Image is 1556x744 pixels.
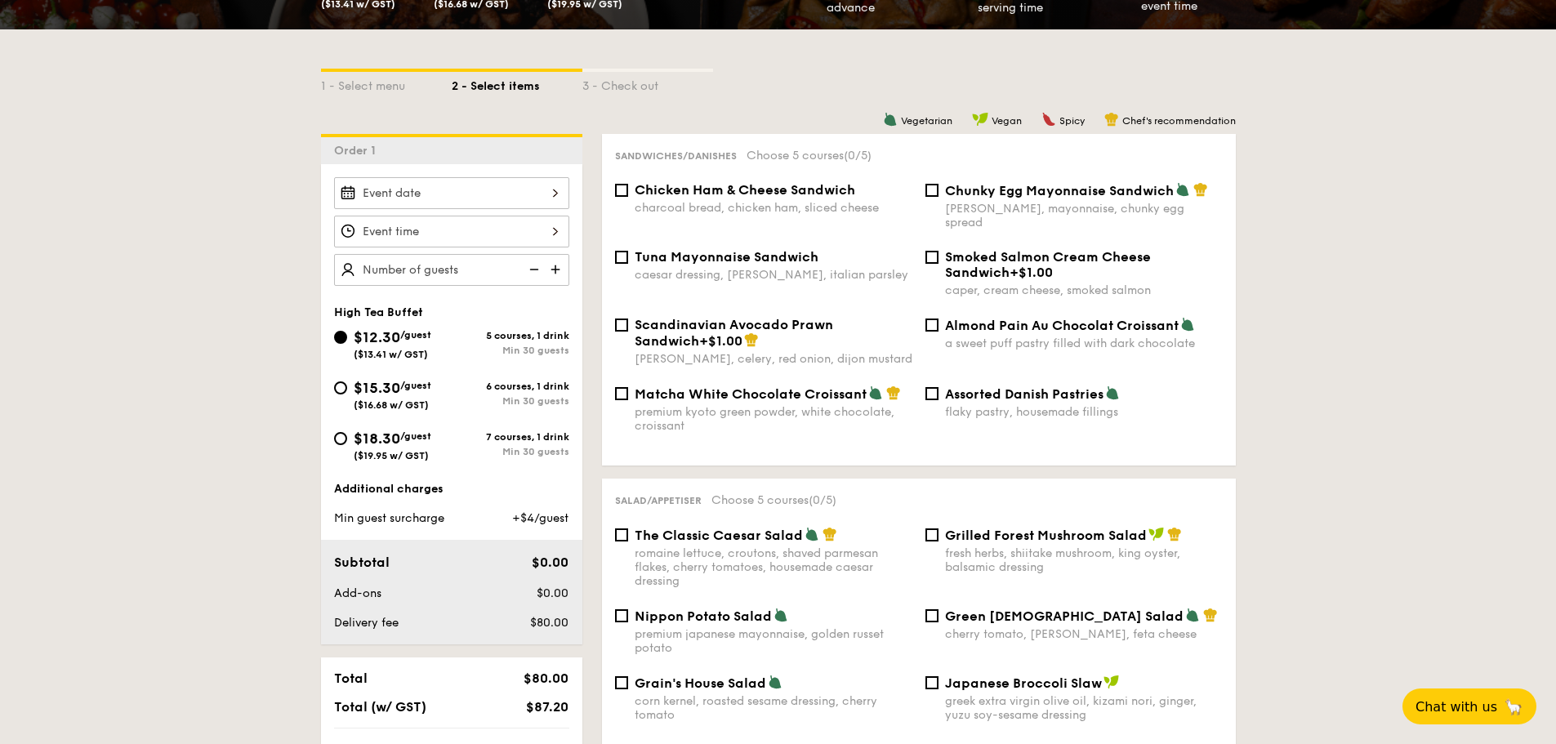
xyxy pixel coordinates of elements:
div: charcoal bread, chicken ham, sliced cheese [635,201,912,215]
div: 6 courses, 1 drink [452,381,569,392]
div: cherry tomato, [PERSON_NAME], feta cheese [945,627,1223,641]
span: Matcha White Chocolate Croissant [635,386,867,402]
input: Grain's House Saladcorn kernel, roasted sesame dressing, cherry tomato [615,676,628,689]
span: Choose 5 courses [711,493,836,507]
img: icon-chef-hat.a58ddaea.svg [744,332,759,347]
span: $80.00 [530,616,568,630]
span: $80.00 [524,670,568,686]
span: Subtotal [334,555,390,570]
div: [PERSON_NAME], celery, red onion, dijon mustard [635,352,912,366]
span: Japanese Broccoli Slaw [945,675,1102,691]
span: Chicken Ham & Cheese Sandwich [635,182,855,198]
div: 1 - Select menu [321,72,452,95]
img: icon-vegetarian.fe4039eb.svg [1185,608,1200,622]
span: Almond Pain Au Chocolat Croissant [945,318,1179,333]
div: [PERSON_NAME], mayonnaise, chunky egg spread [945,202,1223,229]
img: icon-chef-hat.a58ddaea.svg [1193,182,1208,197]
span: Sandwiches/Danishes [615,150,737,162]
span: (0/5) [809,493,836,507]
input: $12.30/guest($13.41 w/ GST)5 courses, 1 drinkMin 30 guests [334,331,347,344]
img: icon-add.58712e84.svg [545,254,569,285]
span: $15.30 [354,379,400,397]
img: icon-vegetarian.fe4039eb.svg [1105,385,1120,400]
span: The Classic Caesar Salad [635,528,803,543]
div: 7 courses, 1 drink [452,431,569,443]
div: 3 - Check out [582,72,713,95]
input: Event date [334,177,569,209]
button: Chat with us🦙 [1402,688,1536,724]
img: icon-vegan.f8ff3823.svg [1148,527,1165,541]
span: Spicy [1059,115,1085,127]
input: Green [DEMOGRAPHIC_DATA] Saladcherry tomato, [PERSON_NAME], feta cheese [925,609,939,622]
span: Chat with us [1416,699,1497,715]
span: Chef's recommendation [1122,115,1236,127]
img: icon-vegetarian.fe4039eb.svg [805,527,819,541]
span: Smoked Salmon Cream Cheese Sandwich [945,249,1151,280]
img: icon-vegetarian.fe4039eb.svg [1175,182,1190,197]
input: Smoked Salmon Cream Cheese Sandwich+$1.00caper, cream cheese, smoked salmon [925,251,939,264]
span: +$1.00 [1010,265,1053,280]
div: Additional charges [334,481,569,497]
span: Total (w/ GST) [334,699,426,715]
input: Tuna Mayonnaise Sandwichcaesar dressing, [PERSON_NAME], italian parsley [615,251,628,264]
span: Nippon Potato Salad [635,608,772,624]
div: caesar dressing, [PERSON_NAME], italian parsley [635,268,912,282]
div: a sweet puff pastry filled with dark chocolate [945,336,1223,350]
div: 2 - Select items [452,72,582,95]
div: Min 30 guests [452,446,569,457]
img: icon-chef-hat.a58ddaea.svg [1203,608,1218,622]
span: /guest [400,380,431,391]
span: Scandinavian Avocado Prawn Sandwich [635,317,833,349]
input: $15.30/guest($16.68 w/ GST)6 courses, 1 drinkMin 30 guests [334,381,347,394]
div: corn kernel, roasted sesame dressing, cherry tomato [635,694,912,722]
img: icon-chef-hat.a58ddaea.svg [1167,527,1182,541]
input: $18.30/guest($19.95 w/ GST)7 courses, 1 drinkMin 30 guests [334,432,347,445]
input: Event time [334,216,569,247]
span: Assorted Danish Pastries [945,386,1103,402]
div: Min 30 guests [452,345,569,356]
img: icon-vegetarian.fe4039eb.svg [868,385,883,400]
span: /guest [400,430,431,442]
div: premium japanese mayonnaise, golden russet potato [635,627,912,655]
input: Scandinavian Avocado Prawn Sandwich+$1.00[PERSON_NAME], celery, red onion, dijon mustard [615,319,628,332]
span: Chunky Egg Mayonnaise Sandwich [945,183,1174,198]
div: fresh herbs, shiitake mushroom, king oyster, balsamic dressing [945,546,1223,574]
img: icon-chef-hat.a58ddaea.svg [1104,112,1119,127]
img: icon-vegetarian.fe4039eb.svg [774,608,788,622]
input: Chunky Egg Mayonnaise Sandwich[PERSON_NAME], mayonnaise, chunky egg spread [925,184,939,197]
input: Matcha White Chocolate Croissantpremium kyoto green powder, white chocolate, croissant [615,387,628,400]
span: Grain's House Salad [635,675,766,691]
img: icon-chef-hat.a58ddaea.svg [886,385,901,400]
span: $18.30 [354,430,400,448]
span: $87.20 [526,699,568,715]
span: High Tea Buffet [334,305,423,319]
span: Min guest surcharge [334,511,444,525]
span: Choose 5 courses [747,149,872,163]
div: caper, cream cheese, smoked salmon [945,283,1223,297]
div: premium kyoto green powder, white chocolate, croissant [635,405,912,433]
span: $12.30 [354,328,400,346]
span: Total [334,670,368,686]
input: Chicken Ham & Cheese Sandwichcharcoal bread, chicken ham, sliced cheese [615,184,628,197]
span: +$1.00 [699,333,742,349]
span: (0/5) [844,149,872,163]
img: icon-vegetarian.fe4039eb.svg [1180,317,1195,332]
img: icon-chef-hat.a58ddaea.svg [823,527,837,541]
input: Nippon Potato Saladpremium japanese mayonnaise, golden russet potato [615,609,628,622]
input: Almond Pain Au Chocolat Croissanta sweet puff pastry filled with dark chocolate [925,319,939,332]
img: icon-vegetarian.fe4039eb.svg [883,112,898,127]
span: Vegetarian [901,115,952,127]
img: icon-spicy.37a8142b.svg [1041,112,1056,127]
span: /guest [400,329,431,341]
span: Salad/Appetiser [615,495,702,506]
div: greek extra virgin olive oil, kizami nori, ginger, yuzu soy-sesame dressing [945,694,1223,722]
span: 🦙 [1504,697,1523,716]
span: Green [DEMOGRAPHIC_DATA] Salad [945,608,1184,624]
img: icon-vegan.f8ff3823.svg [1103,675,1120,689]
input: The Classic Caesar Saladromaine lettuce, croutons, shaved parmesan flakes, cherry tomatoes, house... [615,528,628,541]
div: 5 courses, 1 drink [452,330,569,341]
div: flaky pastry, housemade fillings [945,405,1223,419]
span: Add-ons [334,586,381,600]
input: Japanese Broccoli Slawgreek extra virgin olive oil, kizami nori, ginger, yuzu soy-sesame dressing [925,676,939,689]
input: Assorted Danish Pastriesflaky pastry, housemade fillings [925,387,939,400]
